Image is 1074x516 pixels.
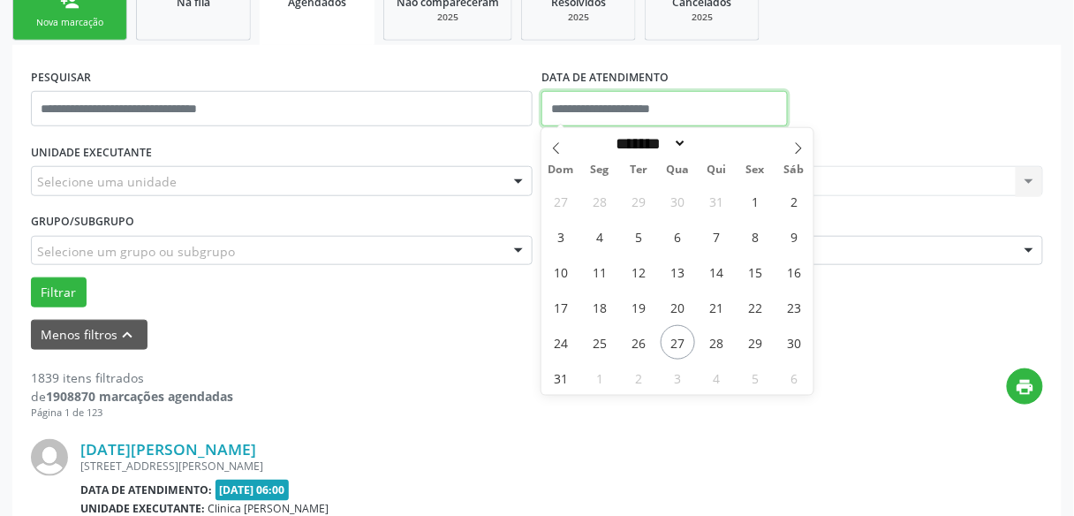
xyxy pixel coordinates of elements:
[700,325,734,360] span: Agosto 28, 2025
[700,219,734,254] span: Agosto 7, 2025
[661,254,695,289] span: Agosto 13, 2025
[216,480,290,500] span: [DATE] 06:00
[31,368,233,387] div: 1839 itens filtrados
[700,290,734,324] span: Agosto 21, 2025
[777,325,812,360] span: Agosto 30, 2025
[775,164,813,176] span: Sáb
[622,360,656,395] span: Setembro 2, 2025
[208,501,329,516] span: Clinica [PERSON_NAME]
[534,11,623,24] div: 2025
[661,219,695,254] span: Agosto 6, 2025
[622,184,656,218] span: Julho 29, 2025
[583,254,617,289] span: Agosto 11, 2025
[777,254,812,289] span: Agosto 16, 2025
[46,388,233,405] strong: 1908870 marcações agendadas
[544,254,579,289] span: Agosto 10, 2025
[583,290,617,324] span: Agosto 18, 2025
[738,254,773,289] span: Agosto 15, 2025
[80,501,205,516] b: Unidade executante:
[736,164,775,176] span: Sex
[31,139,152,166] label: UNIDADE EXECUTANTE
[700,360,734,395] span: Setembro 4, 2025
[541,64,669,91] label: DATA DE ATENDIMENTO
[622,254,656,289] span: Agosto 12, 2025
[31,387,233,406] div: de
[583,360,617,395] span: Setembro 1, 2025
[738,184,773,218] span: Agosto 1, 2025
[31,320,147,351] button: Menos filtroskeyboard_arrow_up
[777,360,812,395] span: Setembro 6, 2025
[31,64,91,91] label: PESQUISAR
[80,482,212,497] b: Data de atendimento:
[777,290,812,324] span: Agosto 23, 2025
[544,290,579,324] span: Agosto 17, 2025
[397,11,499,24] div: 2025
[658,11,746,24] div: 2025
[697,164,736,176] span: Qui
[580,164,619,176] span: Seg
[544,219,579,254] span: Agosto 3, 2025
[658,164,697,176] span: Qua
[661,360,695,395] span: Setembro 3, 2025
[700,184,734,218] span: Julho 31, 2025
[1016,377,1035,397] i: print
[583,184,617,218] span: Julho 28, 2025
[610,134,688,153] select: Month
[622,325,656,360] span: Agosto 26, 2025
[622,219,656,254] span: Agosto 5, 2025
[80,439,256,459] a: [DATE][PERSON_NAME]
[583,219,617,254] span: Agosto 4, 2025
[80,459,778,474] div: [STREET_ADDRESS][PERSON_NAME]
[777,184,812,218] span: Agosto 2, 2025
[777,219,812,254] span: Agosto 9, 2025
[738,290,773,324] span: Agosto 22, 2025
[619,164,658,176] span: Ter
[31,406,233,421] div: Página 1 de 123
[738,325,773,360] span: Agosto 29, 2025
[544,360,579,395] span: Agosto 31, 2025
[661,184,695,218] span: Julho 30, 2025
[37,242,235,261] span: Selecione um grupo ou subgrupo
[31,439,68,476] img: img
[687,134,745,153] input: Year
[661,325,695,360] span: Agosto 27, 2025
[544,325,579,360] span: Agosto 24, 2025
[661,290,695,324] span: Agosto 20, 2025
[544,184,579,218] span: Julho 27, 2025
[37,172,177,191] span: Selecione uma unidade
[31,277,87,307] button: Filtrar
[738,219,773,254] span: Agosto 8, 2025
[541,164,580,176] span: Dom
[1007,368,1043,405] button: print
[700,254,734,289] span: Agosto 14, 2025
[118,325,138,345] i: keyboard_arrow_up
[738,360,773,395] span: Setembro 5, 2025
[622,290,656,324] span: Agosto 19, 2025
[583,325,617,360] span: Agosto 25, 2025
[31,209,134,236] label: Grupo/Subgrupo
[26,16,114,29] div: Nova marcação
